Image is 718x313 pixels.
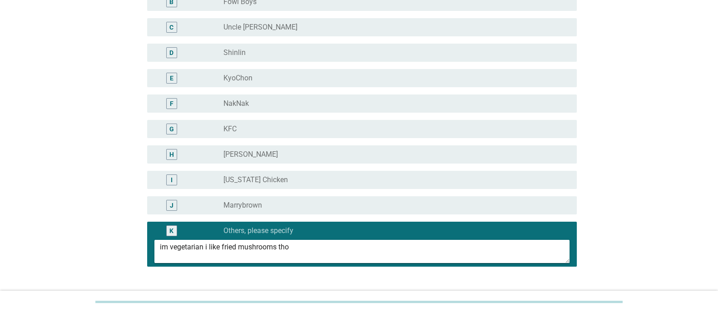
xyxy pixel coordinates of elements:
[223,150,278,159] label: [PERSON_NAME]
[170,200,173,210] div: J
[223,48,246,57] label: Shinlin
[223,74,253,83] label: KyoChon
[169,22,173,32] div: C
[171,175,173,184] div: I
[223,124,237,134] label: KFC
[169,226,173,235] div: K
[223,23,297,32] label: Uncle [PERSON_NAME]
[223,201,262,210] label: Marrybrown
[170,73,173,83] div: E
[223,226,293,235] label: Others, please specify
[223,99,249,108] label: NakNak
[169,149,174,159] div: H
[170,99,173,108] div: F
[223,175,288,184] label: [US_STATE] Chicken
[169,124,174,134] div: G
[169,48,173,57] div: D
